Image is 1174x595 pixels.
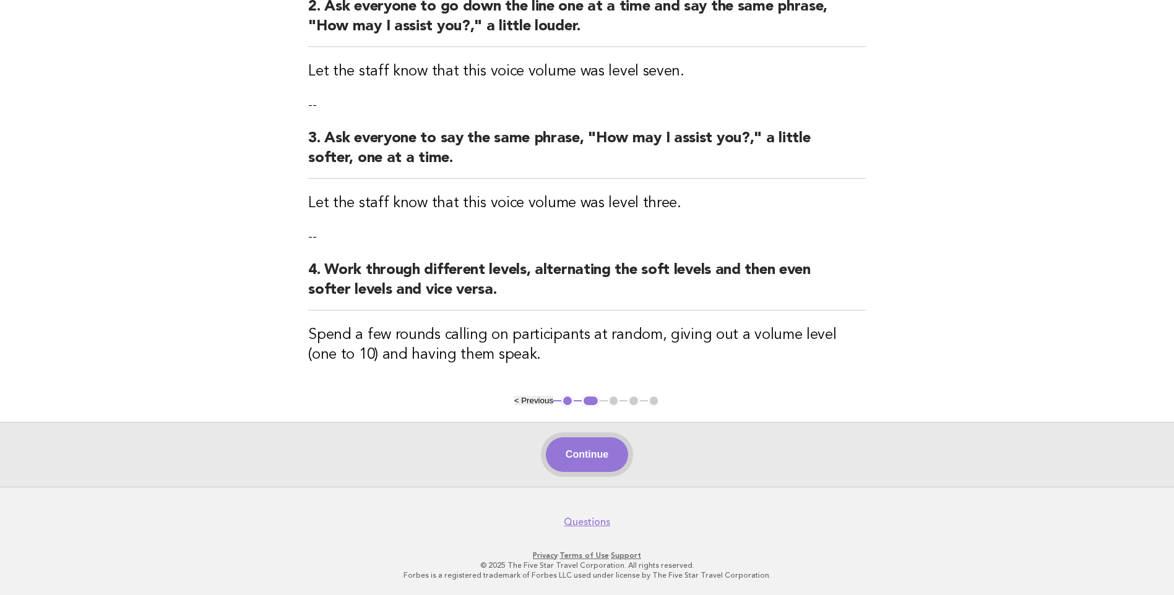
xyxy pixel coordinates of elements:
p: -- [308,228,866,246]
button: Continue [546,437,628,472]
h2: 4. Work through different levels, alternating the soft levels and then even softer levels and vic... [308,260,866,310]
p: · · [209,550,966,560]
button: 2 [582,395,600,407]
a: Questions [564,516,610,528]
button: 1 [561,395,574,407]
h3: Let the staff know that this voice volume was level three. [308,194,866,213]
a: Privacy [533,551,558,560]
p: © 2025 The Five Star Travel Corporation. All rights reserved. [209,560,966,570]
h3: Spend a few rounds calling on participants at random, giving out a volume level (one to 10) and h... [308,325,866,365]
p: -- [308,96,866,114]
h2: 3. Ask everyone to say the same phrase, "How may I assist you?," a little softer, one at a time. [308,129,866,179]
button: < Previous [514,396,553,405]
h3: Let the staff know that this voice volume was level seven. [308,62,866,82]
a: Terms of Use [559,551,609,560]
a: Support [611,551,641,560]
p: Forbes is a registered trademark of Forbes LLC used under license by The Five Star Travel Corpora... [209,570,966,580]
